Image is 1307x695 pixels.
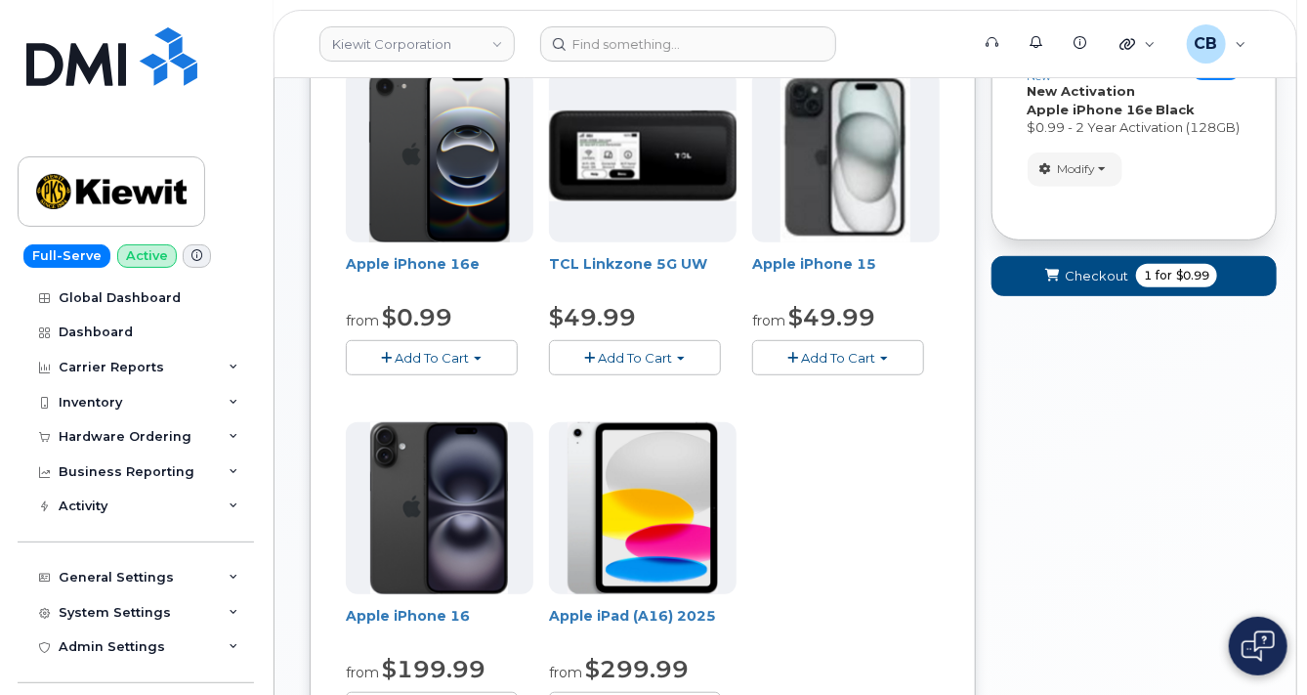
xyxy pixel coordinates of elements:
img: iphone_16_plus.png [370,422,508,594]
div: Chris Brian [1173,24,1260,64]
button: Add To Cart [752,340,924,374]
small: from [549,664,582,681]
span: Modify [1058,160,1096,178]
img: ipad_11.png [568,422,719,594]
img: Open chat [1242,630,1275,662]
img: iphone15.jpg [780,70,910,242]
div: Apple iPad (A16) 2025 [549,606,737,645]
span: Add To Cart [395,350,469,366]
a: Apple iPhone 16e [346,255,480,273]
strong: New Activation [1028,83,1136,99]
span: $0.99 [1176,267,1209,284]
span: $49.99 [549,303,636,331]
div: $0.99 - 2 Year Activation (128GB) [1028,118,1241,137]
span: $299.99 [585,655,689,683]
div: Quicklinks [1106,24,1169,64]
div: Apple iPhone 15 [752,254,940,293]
div: TCL Linkzone 5G UW [549,254,737,293]
span: Add To Cart [801,350,875,366]
a: TCL Linkzone 5G UW [549,255,707,273]
a: Apple iPad (A16) 2025 [549,607,716,625]
img: linkzone5g.png [549,110,737,201]
button: Add To Cart [549,340,721,374]
div: Apple iPhone 16e [346,254,533,293]
span: 1 [1144,267,1152,284]
span: Checkout [1065,267,1128,285]
a: Apple iPhone 16 [346,607,470,625]
small: from [346,312,379,329]
strong: Black [1157,102,1196,117]
button: Checkout 1 for $0.99 [991,256,1277,296]
span: Add To Cart [598,350,672,366]
span: CB [1195,32,1218,56]
a: Kiewit Corporation [319,26,515,62]
span: $0.99 [382,303,452,331]
span: $49.99 [788,303,875,331]
span: $199.99 [382,655,485,683]
button: Modify [1028,152,1122,187]
small: from [752,312,785,329]
input: Find something... [540,26,836,62]
button: Add To Cart [346,340,518,374]
span: for [1152,267,1176,284]
div: Apple iPhone 16 [346,606,533,645]
img: iphone16e.png [369,70,510,242]
a: Apple iPhone 15 [752,255,876,273]
small: from [346,664,379,681]
strong: Apple iPhone 16e [1028,102,1154,117]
